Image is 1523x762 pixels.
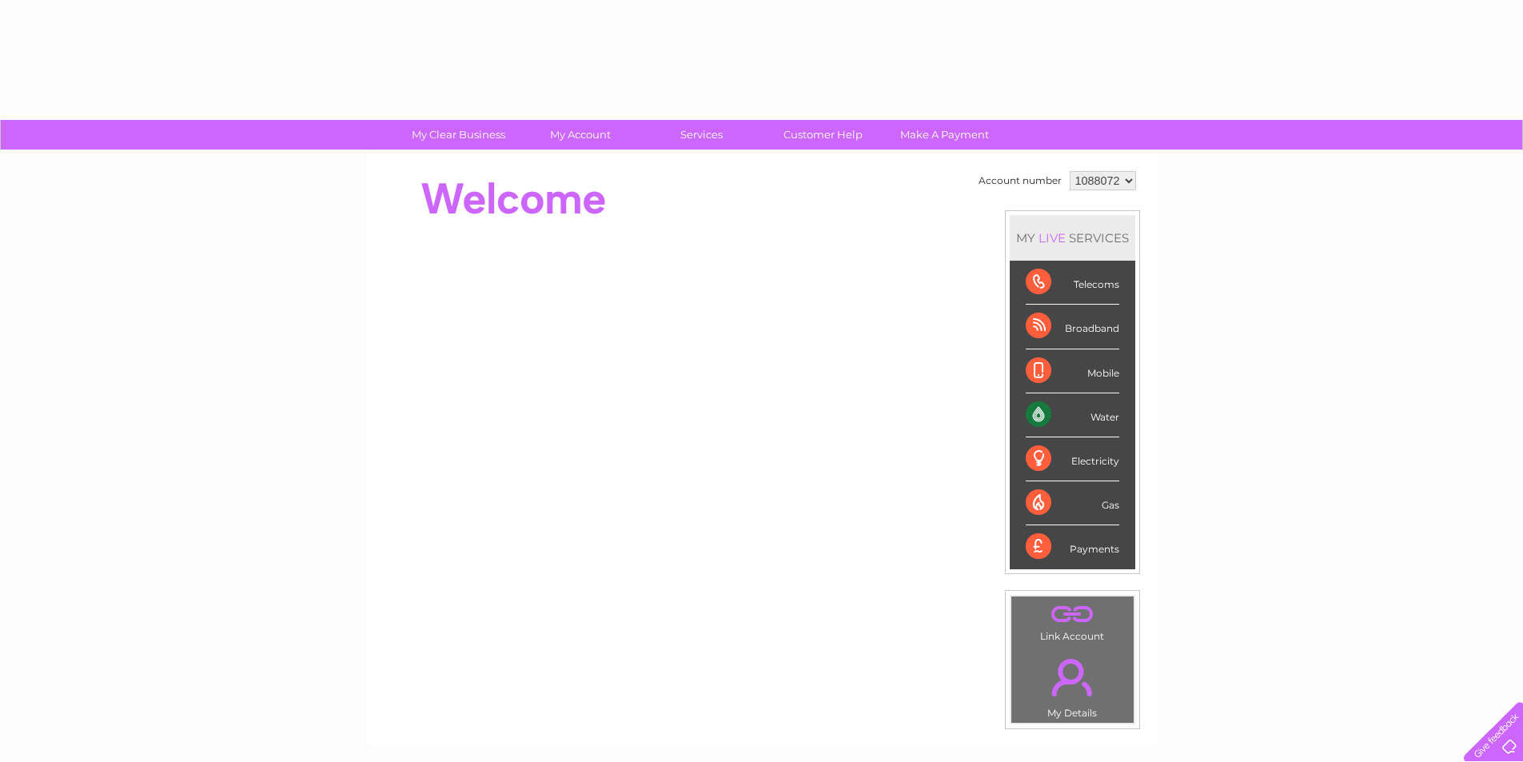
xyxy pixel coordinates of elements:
a: Services [636,120,767,150]
a: My Clear Business [393,120,524,150]
div: Broadband [1026,305,1119,349]
td: Account number [975,167,1066,194]
a: Customer Help [757,120,889,150]
div: LIVE [1035,230,1069,245]
div: MY SERVICES [1010,215,1135,261]
div: Payments [1026,525,1119,569]
td: My Details [1011,645,1134,724]
a: . [1015,649,1130,705]
div: Water [1026,393,1119,437]
div: Mobile [1026,349,1119,393]
td: Link Account [1011,596,1134,646]
a: . [1015,600,1130,628]
a: Make A Payment [879,120,1011,150]
div: Electricity [1026,437,1119,481]
div: Gas [1026,481,1119,525]
div: Telecoms [1026,261,1119,305]
a: My Account [514,120,646,150]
